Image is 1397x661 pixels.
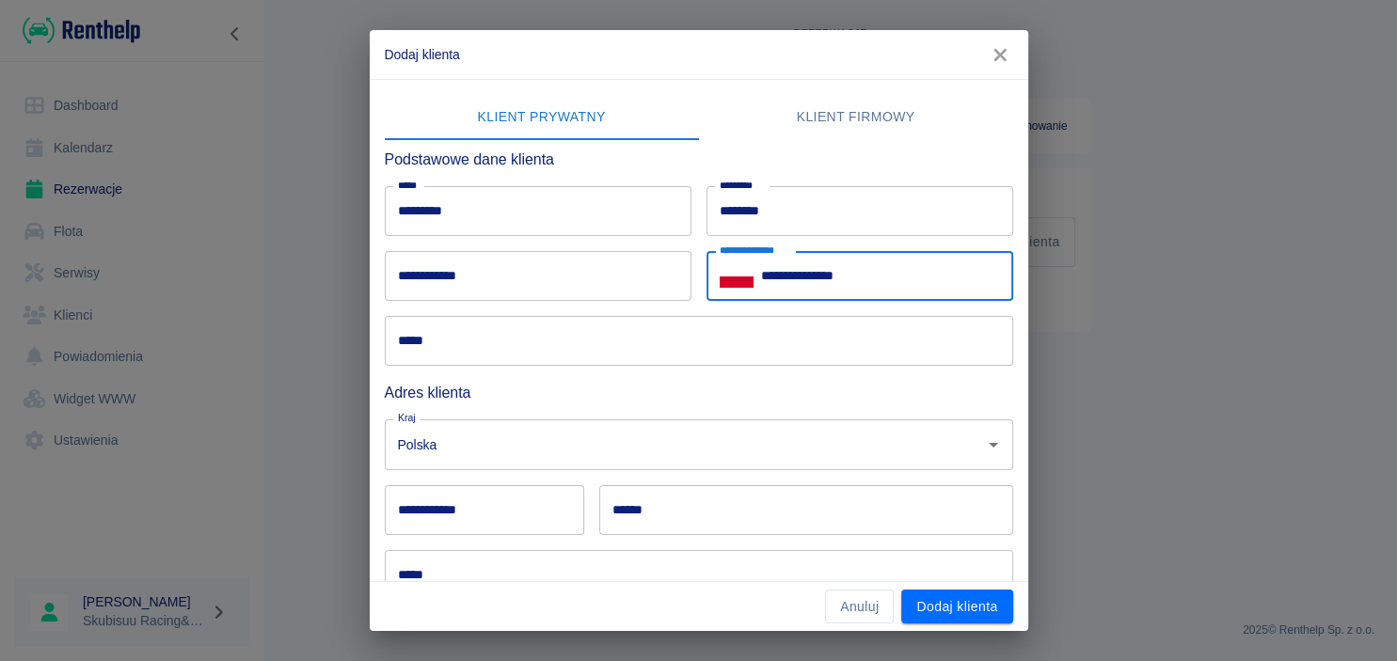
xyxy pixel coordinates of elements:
button: Dodaj klienta [901,590,1012,624]
h6: Adres klienta [385,381,1013,404]
h6: Podstawowe dane klienta [385,148,1013,171]
button: Klient firmowy [699,95,1013,140]
div: lab API tabs example [385,95,1013,140]
button: Klient prywatny [385,95,699,140]
label: Kraj [398,411,416,425]
button: Select country [720,262,754,291]
h2: Dodaj klienta [370,30,1028,79]
button: Anuluj [825,590,894,624]
button: Otwórz [980,432,1007,458]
